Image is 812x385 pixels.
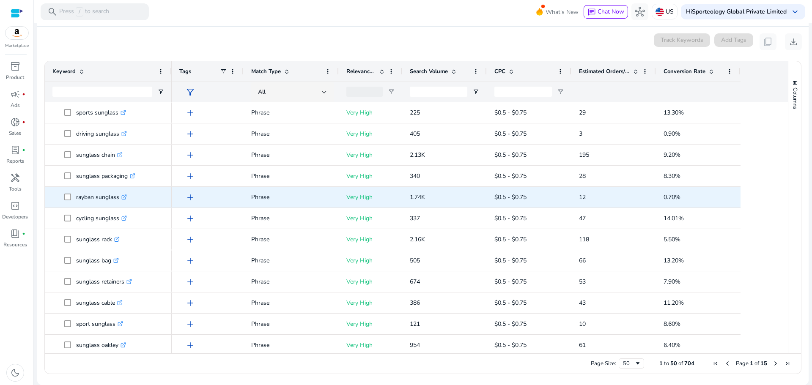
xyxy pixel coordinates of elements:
[6,157,24,165] p: Reports
[251,231,331,248] p: Phrase
[666,4,674,19] p: US
[179,68,191,75] span: Tags
[686,9,787,15] p: Hi
[251,125,331,142] p: Phrase
[410,320,420,328] span: 121
[251,167,331,185] p: Phrase
[251,294,331,311] p: Phrase
[772,360,779,367] div: Next Page
[410,235,425,243] span: 2.16K
[472,88,479,95] button: Open Filter Menu
[10,201,20,211] span: code_blocks
[410,341,420,349] span: 954
[579,278,586,286] span: 53
[494,257,527,265] span: $0.5 - $0.75
[664,193,680,201] span: 0.70%
[664,151,680,159] span: 9.20%
[659,360,663,367] span: 1
[76,210,127,227] p: cycling sunglass
[410,151,425,159] span: 2.13K
[579,341,586,349] span: 61
[10,117,20,127] span: donut_small
[712,360,719,367] div: First Page
[410,109,420,117] span: 225
[76,252,119,269] p: sunglass bag
[494,193,527,201] span: $0.5 - $0.75
[494,235,527,243] span: $0.5 - $0.75
[346,294,395,311] p: Very High
[736,360,749,367] span: Page
[185,235,195,245] span: add
[579,109,586,117] span: 29
[664,235,680,243] span: 5.50%
[185,129,195,139] span: add
[76,188,127,206] p: rayban sunglass
[251,336,331,354] p: Phrase
[410,68,448,75] span: Search Volume
[619,358,644,369] div: Page Size
[579,193,586,201] span: 12
[251,315,331,333] p: Phrase
[388,88,395,95] button: Open Filter Menu
[52,68,76,75] span: Keyword
[785,33,802,50] button: download
[656,8,664,16] img: us.svg
[587,8,596,16] span: chat
[10,368,20,378] span: dark_mode
[579,130,582,138] span: 3
[251,188,331,206] p: Phrase
[546,5,579,19] span: What's New
[579,257,586,265] span: 66
[664,68,705,75] span: Conversion Rate
[10,173,20,183] span: handyman
[410,278,420,286] span: 674
[5,27,28,39] img: amazon.svg
[185,319,195,329] span: add
[664,320,680,328] span: 8.60%
[76,315,123,333] p: sport sunglass
[76,104,126,121] p: sports sunglass
[346,231,395,248] p: Very High
[346,104,395,121] p: Very High
[10,229,20,239] span: book_4
[579,151,589,159] span: 195
[664,130,680,138] span: 0.90%
[185,213,195,224] span: add
[11,101,20,109] p: Ads
[635,7,645,17] span: hub
[185,108,195,118] span: add
[410,193,425,201] span: 1.74K
[670,360,677,367] span: 50
[664,172,680,180] span: 8.30%
[494,172,527,180] span: $0.5 - $0.75
[494,278,527,286] span: $0.5 - $0.75
[157,88,164,95] button: Open Filter Menu
[750,360,753,367] span: 1
[346,68,376,75] span: Relevance Score
[76,146,123,164] p: sunglass chain
[2,213,28,221] p: Developers
[724,360,731,367] div: Previous Page
[346,336,395,354] p: Very High
[584,5,628,19] button: chatChat Now
[684,360,694,367] span: 704
[22,120,25,124] span: fiber_manual_record
[579,214,586,222] span: 47
[251,273,331,290] p: Phrase
[346,252,395,269] p: Very High
[678,360,683,367] span: of
[579,299,586,307] span: 43
[185,192,195,202] span: add
[410,87,467,97] input: Search Volume Filter Input
[579,320,586,328] span: 10
[185,277,195,287] span: add
[494,151,527,159] span: $0.5 - $0.75
[760,360,767,367] span: 15
[664,257,684,265] span: 13.20%
[664,109,684,117] span: 13.30%
[185,340,195,350] span: add
[76,336,126,354] p: sunglass oakley
[251,68,281,75] span: Match Type
[346,315,395,333] p: Very High
[631,3,648,20] button: hub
